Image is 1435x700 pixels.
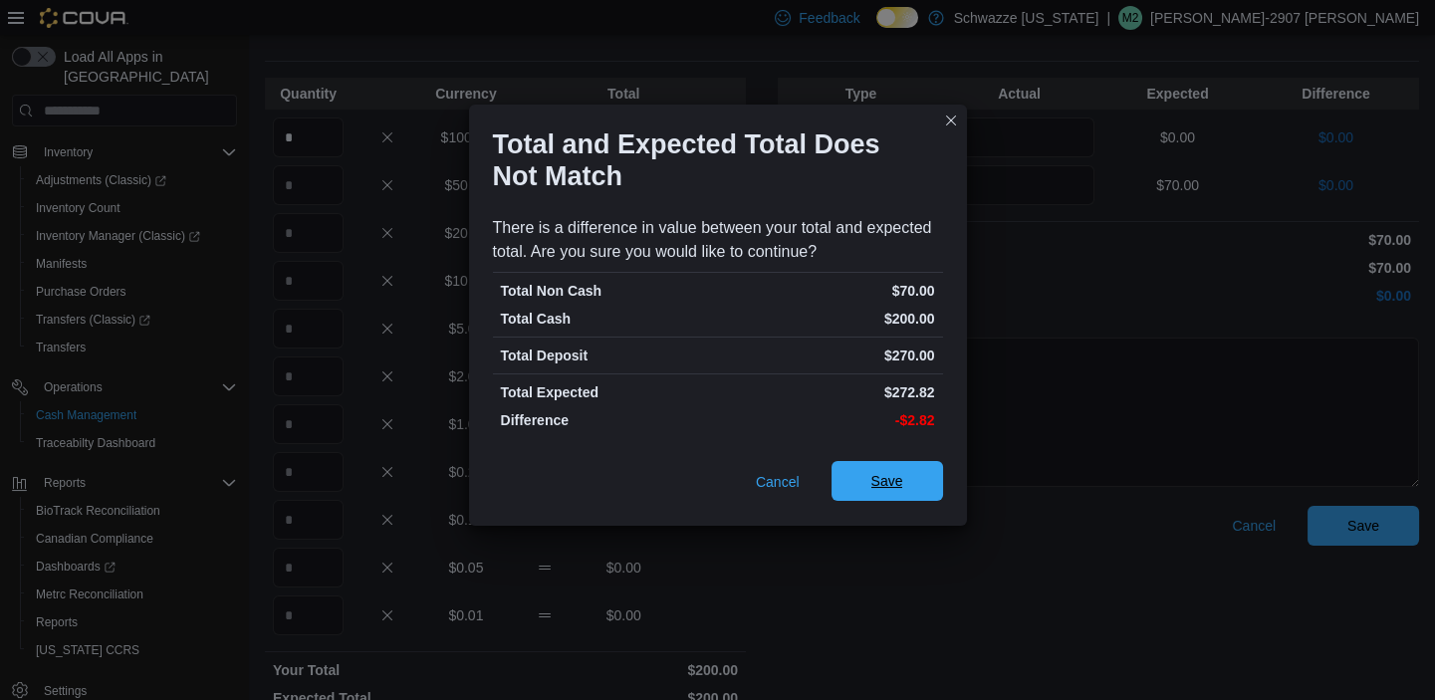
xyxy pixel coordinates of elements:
[501,346,714,365] p: Total Deposit
[722,382,935,402] p: $272.82
[501,309,714,329] p: Total Cash
[722,281,935,301] p: $70.00
[501,382,714,402] p: Total Expected
[493,128,927,192] h1: Total and Expected Total Does Not Match
[722,309,935,329] p: $200.00
[871,471,903,491] span: Save
[748,462,808,502] button: Cancel
[501,281,714,301] p: Total Non Cash
[832,461,943,501] button: Save
[756,472,800,492] span: Cancel
[939,109,963,132] button: Closes this modal window
[722,410,935,430] p: -$2.82
[722,346,935,365] p: $270.00
[501,410,714,430] p: Difference
[493,216,943,264] div: There is a difference in value between your total and expected total. Are you sure you would like...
